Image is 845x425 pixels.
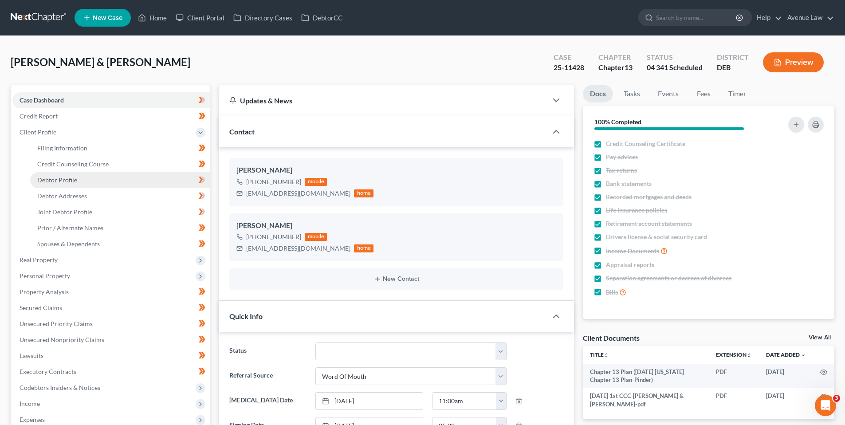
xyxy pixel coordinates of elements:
[606,247,659,256] span: Income Documents
[717,63,749,73] div: DEB
[721,85,753,102] a: Timer
[598,52,633,63] div: Chapter
[606,274,731,283] span: Separation agreements or decrees of divorces
[11,55,190,68] span: [PERSON_NAME] & [PERSON_NAME]
[229,312,263,320] span: Quick Info
[20,96,64,104] span: Case Dashboard
[225,342,310,360] label: Status
[647,63,703,73] div: 04 341 Scheduled
[759,364,813,388] td: [DATE]
[20,400,40,407] span: Income
[752,10,782,26] a: Help
[236,165,556,176] div: [PERSON_NAME]
[717,52,749,63] div: District
[246,232,301,241] div: [PHONE_NUMBER]
[747,353,752,358] i: unfold_more
[606,260,654,269] span: Appraisal reports
[37,240,100,248] span: Spouses & Dependents
[12,316,210,332] a: Unsecured Priority Claims
[354,189,373,197] div: home
[833,395,840,402] span: 3
[37,176,77,184] span: Debtor Profile
[30,220,210,236] a: Prior / Alternate Names
[37,224,103,232] span: Prior / Alternate Names
[606,288,618,297] span: Bills
[583,85,613,102] a: Docs
[20,112,58,120] span: Credit Report
[20,256,58,264] span: Real Property
[801,353,806,358] i: expand_more
[20,304,62,311] span: Secured Claims
[229,10,297,26] a: Directory Cases
[606,219,692,228] span: Retirement account statements
[554,52,584,63] div: Case
[651,85,686,102] a: Events
[432,393,496,409] input: -- : --
[20,288,69,295] span: Property Analysis
[93,15,122,21] span: New Case
[625,63,633,71] span: 13
[20,320,93,327] span: Unsecured Priority Claims
[30,204,210,220] a: Joint Debtor Profile
[583,333,640,342] div: Client Documents
[305,233,327,241] div: mobile
[12,92,210,108] a: Case Dashboard
[246,177,301,186] div: [PHONE_NUMBER]
[709,364,759,388] td: PDF
[316,393,423,409] a: [DATE]
[30,172,210,188] a: Debtor Profile
[134,10,171,26] a: Home
[716,351,752,358] a: Extensionunfold_more
[583,364,709,388] td: Chapter 13 Plan ([DATE] [US_STATE] Chapter 13 Plan-Pinder)
[583,388,709,412] td: [DATE] 1st CCC-[PERSON_NAME] & [PERSON_NAME]-pdf
[606,232,707,241] span: Drivers license & social security card
[37,144,87,152] span: Filing Information
[594,118,641,126] strong: 100% Completed
[20,416,45,423] span: Expenses
[647,52,703,63] div: Status
[20,128,56,136] span: Client Profile
[20,384,100,391] span: Codebtors Insiders & Notices
[598,63,633,73] div: Chapter
[225,367,310,385] label: Referral Source
[236,275,556,283] button: New Contact
[20,352,43,359] span: Lawsuits
[246,189,350,198] div: [EMAIL_ADDRESS][DOMAIN_NAME]
[12,348,210,364] a: Lawsuits
[606,179,652,188] span: Bank statements
[12,364,210,380] a: Executory Contracts
[12,300,210,316] a: Secured Claims
[759,388,813,412] td: [DATE]
[30,236,210,252] a: Spouses & Dependents
[12,108,210,124] a: Credit Report
[20,272,70,279] span: Personal Property
[20,368,76,375] span: Executory Contracts
[709,388,759,412] td: PDF
[689,85,718,102] a: Fees
[606,206,667,215] span: Life insurance policies
[30,140,210,156] a: Filing Information
[12,332,210,348] a: Unsecured Nonpriority Claims
[656,9,737,26] input: Search by name...
[763,52,824,72] button: Preview
[20,336,104,343] span: Unsecured Nonpriority Claims
[30,156,210,172] a: Credit Counseling Course
[229,96,537,105] div: Updates & News
[809,334,831,341] a: View All
[354,244,373,252] div: home
[229,127,255,136] span: Contact
[37,192,87,200] span: Debtor Addresses
[12,284,210,300] a: Property Analysis
[766,351,806,358] a: Date Added expand_more
[37,208,92,216] span: Joint Debtor Profile
[37,160,109,168] span: Credit Counseling Course
[604,353,609,358] i: unfold_more
[590,351,609,358] a: Titleunfold_more
[617,85,647,102] a: Tasks
[554,63,584,73] div: 25-11428
[606,166,637,175] span: Tax returns
[236,220,556,231] div: [PERSON_NAME]
[606,139,685,148] span: Credit Counseling Certificate
[606,153,638,161] span: Pay advices
[246,244,350,253] div: [EMAIL_ADDRESS][DOMAIN_NAME]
